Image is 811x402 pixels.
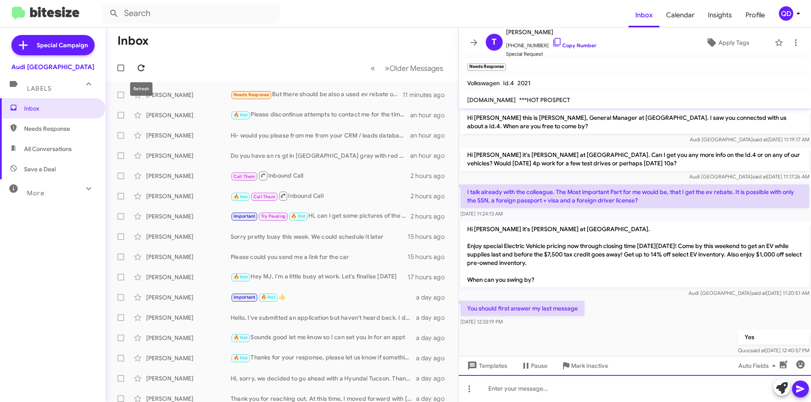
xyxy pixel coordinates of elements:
div: a day ago [416,334,452,342]
button: Templates [459,358,514,373]
span: Apply Tags [718,35,749,50]
div: [PERSON_NAME] [146,374,231,383]
span: said at [751,347,765,353]
span: Auto Fields [738,358,779,373]
span: » [385,63,389,73]
div: [PERSON_NAME] [146,91,231,99]
h1: Inbox [117,34,149,48]
div: QD [779,6,793,21]
div: 15 hours ago [408,253,452,261]
div: Hello, I've submitted an application but haven't heard back. I don't want to do the trip out ther... [231,313,416,322]
span: 🔥 Hot [234,355,248,361]
div: a day ago [416,354,452,362]
span: Volkswagen [467,79,500,87]
span: Templates [465,358,507,373]
span: Needs Response [234,92,269,97]
span: Call Them [253,194,275,200]
div: 👍 [231,292,416,302]
span: Needs Response [24,124,96,133]
span: Inbox [24,104,96,113]
span: Try Pausing [261,213,286,219]
div: [PERSON_NAME] [146,131,231,140]
div: [PERSON_NAME] [146,111,231,119]
div: [PERSON_NAME] [146,293,231,302]
button: Auto Fields [732,358,786,373]
span: Audi [GEOGRAPHIC_DATA] [DATE] 11:19:17 AM [690,136,809,143]
div: 2 hours ago [411,212,452,221]
span: Audi [GEOGRAPHIC_DATA] [DATE] 11:17:26 AM [689,173,809,180]
div: Please could you send me a link for the car [231,253,408,261]
div: an hour ago [410,131,452,140]
div: Hi, can I get some pictures of the black Q8 sportback with tan seats? [231,211,411,221]
button: Mark Inactive [554,358,615,373]
a: Special Campaign [11,35,95,55]
div: Audi [GEOGRAPHIC_DATA] [11,63,94,71]
div: Sorry pretty busy this week. We could schedule it later [231,232,408,241]
span: [DATE] 11:24:13 AM [460,210,503,217]
span: Save a Deal [24,165,56,173]
span: 🔥 Hot [234,274,248,280]
div: [PERSON_NAME] [146,313,231,322]
div: 11 minutes ago [403,91,452,99]
span: Calendar [659,3,701,27]
button: Pause [514,358,554,373]
span: [PERSON_NAME] [506,27,596,37]
div: Sounds good let me know so I can set you in for an appt [231,333,416,343]
a: Inbox [629,3,659,27]
span: said at [752,173,767,180]
button: Apply Tags [684,35,770,50]
span: Important [234,213,256,219]
button: QD [772,6,802,21]
nav: Page navigation example [366,59,448,77]
span: Mark Inactive [571,358,608,373]
div: [PERSON_NAME] [146,232,231,241]
div: 2 hours ago [411,172,452,180]
div: an hour ago [410,151,452,160]
span: Pause [531,358,547,373]
span: Important [234,294,256,300]
input: Search [102,3,280,24]
div: a day ago [416,293,452,302]
span: Labels [27,85,52,92]
div: Hi- would you please from me from your CRM / leads database? Thank you. [231,131,410,140]
span: Special Campaign [37,41,88,49]
div: 17 hours ago [408,273,452,281]
span: said at [753,136,767,143]
div: Thanks for your response, please let us know if something comes up in certified or lease. [231,353,416,363]
p: Yes [738,329,809,345]
span: Audi [GEOGRAPHIC_DATA] [DATE] 11:20:51 AM [689,290,809,296]
button: Previous [365,59,380,77]
span: [DOMAIN_NAME] [467,96,516,104]
span: 2021 [517,79,531,87]
div: Hi, sorry, we decided to go ahead with a Hyundai Tucson. Thank you for checking in [231,374,416,383]
span: ***HOT PROSPECT [519,96,570,104]
div: Inbound Call [231,170,411,181]
p: Hi [PERSON_NAME] this is [PERSON_NAME], General Manager at [GEOGRAPHIC_DATA]. I saw you connected... [460,110,809,134]
div: [PERSON_NAME] [146,172,231,180]
div: [PERSON_NAME] [146,192,231,200]
span: 🔥 Hot [234,194,248,200]
small: Needs Response [467,63,506,71]
div: Hey MJ, I'm a little busy at work. Let's finalise [DATE] [231,272,408,282]
div: [PERSON_NAME] [146,212,231,221]
span: Call Them [234,174,256,179]
span: More [27,189,44,197]
p: I talk already with the colleague. The Most important Part for me would be, that I get the ev reb... [460,184,809,208]
span: Older Messages [389,64,443,73]
div: 15 hours ago [408,232,452,241]
span: [DATE] 12:33:19 PM [460,318,503,325]
div: an hour ago [410,111,452,119]
span: Quoc [DATE] 12:40:57 PM [738,347,809,353]
span: said at [751,290,766,296]
p: You should first answer my last message [460,301,585,316]
div: a day ago [416,374,452,383]
div: [PERSON_NAME] [146,354,231,362]
span: Profile [739,3,772,27]
div: But there should be also a used ev rebate or? [231,90,403,100]
a: Insights [701,3,739,27]
p: Hi [PERSON_NAME] it's [PERSON_NAME] at [GEOGRAPHIC_DATA]. Enjoy special Electric Vehicle pricing ... [460,221,809,287]
p: Hi [PERSON_NAME] it's [PERSON_NAME] at [GEOGRAPHIC_DATA]. Can I get you any more info on the Id.4... [460,147,809,171]
div: a day ago [416,313,452,322]
div: [PERSON_NAME] [146,334,231,342]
